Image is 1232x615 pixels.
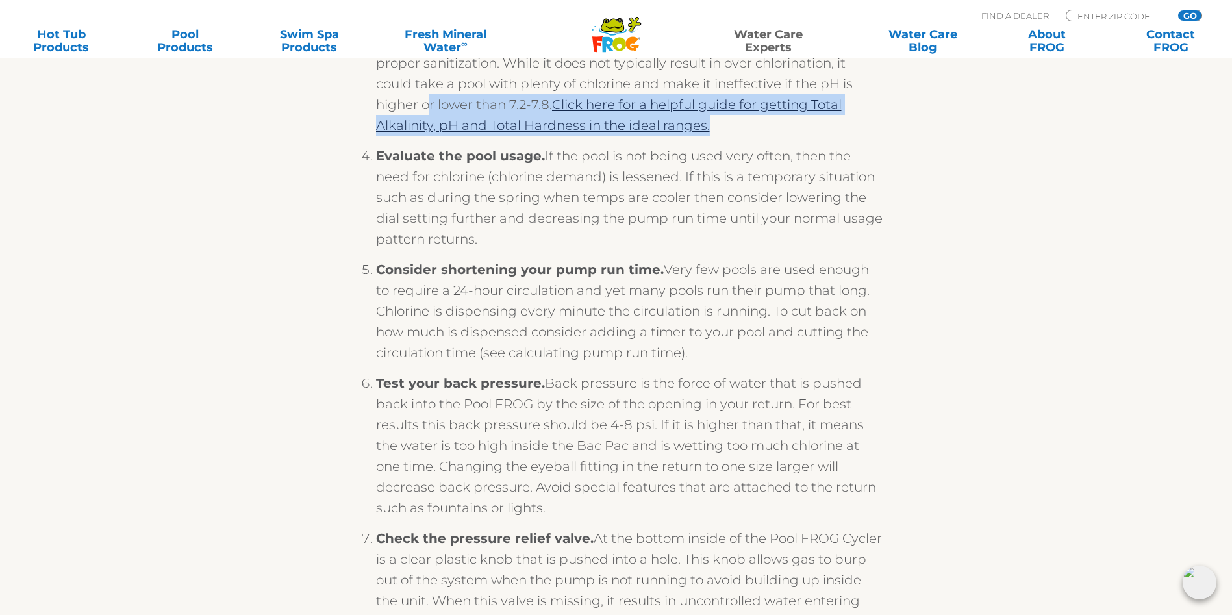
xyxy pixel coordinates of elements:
a: Hot TubProducts [13,28,110,54]
sup: ∞ [461,38,468,49]
a: ContactFROG [1122,28,1219,54]
strong: Consider shortening your pump run time. [376,262,664,277]
strong: Evaluate the pool usage. [376,148,545,164]
li: Back pressure is the force of water that is pushed back into the Pool FROG by the size of the ope... [376,373,883,528]
a: AboutFROG [998,28,1095,54]
input: Zip Code Form [1076,10,1164,21]
a: Swim SpaProducts [261,28,358,54]
li: If the pool is not being used very often, then the need for chlorine (chlorine demand) is lessene... [376,145,883,259]
a: Click here for a helpful guide for getting Total Alkalinity, pH and Total Hardness in the ideal r... [376,97,842,133]
li: Very few pools are used enough to require a 24-hour circulation and yet many pools run their pump... [376,259,883,373]
a: PoolProducts [137,28,234,54]
a: Water CareBlog [874,28,971,54]
input: GO [1178,10,1201,21]
a: Fresh MineralWater∞ [385,28,506,54]
strong: Check the pressure relief valve. [376,531,594,546]
a: Water CareExperts [690,28,847,54]
p: Find A Dealer [981,10,1049,21]
li: Water balance is critical to proper sanitization. While it does not typically result in over chlo... [376,32,883,145]
strong: Test your back pressure. [376,375,545,391]
img: openIcon [1183,566,1216,599]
